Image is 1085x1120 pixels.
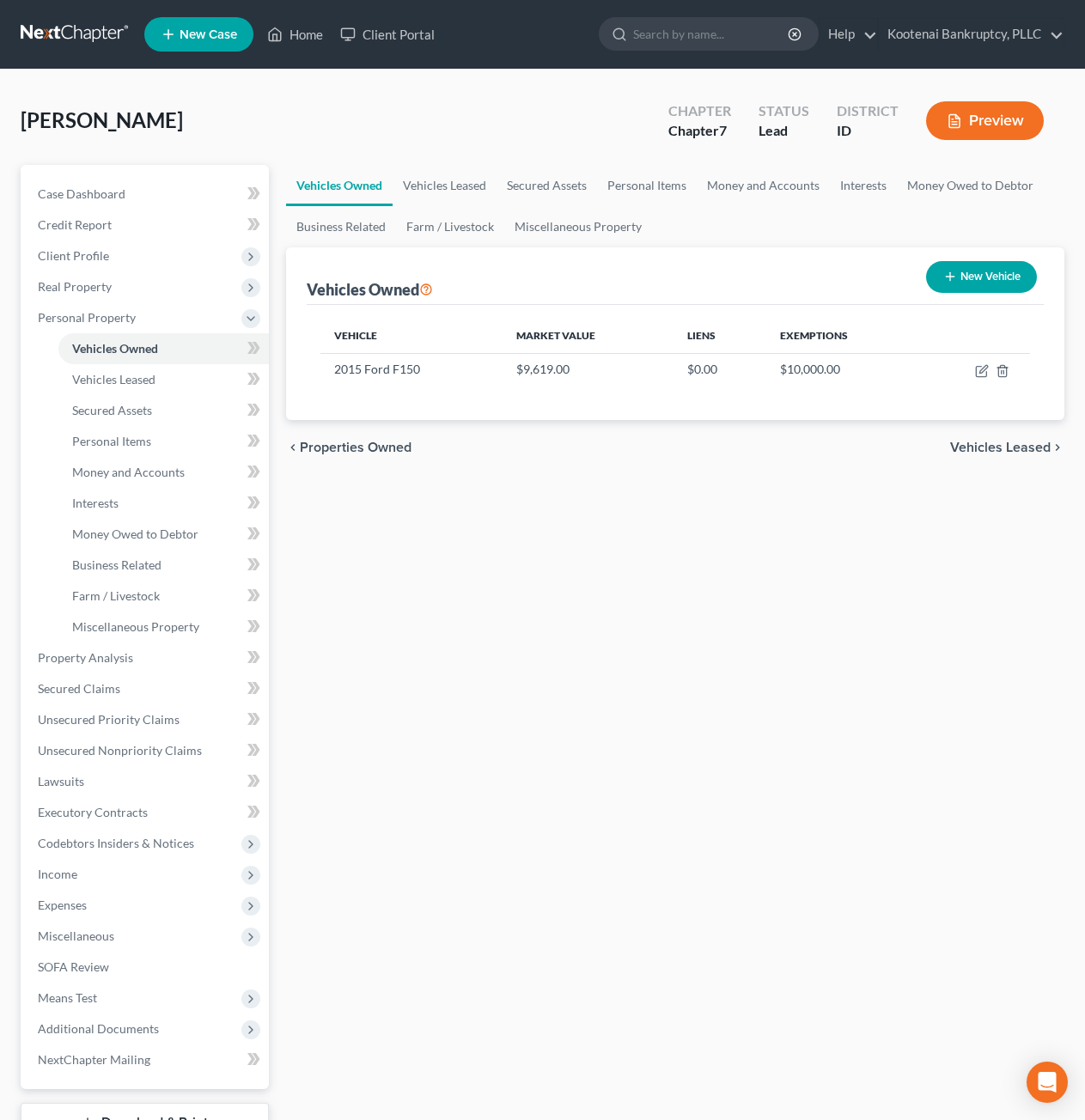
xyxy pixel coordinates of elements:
a: Help [820,19,877,50]
a: Personal Items [58,426,269,457]
span: Secured Assets [72,403,152,417]
span: Properties Owned [300,441,411,454]
span: Secured Claims [38,681,120,696]
td: $10,000.00 [766,353,919,386]
span: Vehicles Leased [72,372,155,387]
th: Exemptions [766,319,919,353]
div: Open Intercom Messenger [1027,1062,1068,1103]
a: Client Portal [332,19,443,50]
span: Vehicles Owned [72,341,158,356]
span: Unsecured Nonpriority Claims [38,743,202,758]
div: Status [759,101,809,121]
a: Miscellaneous Property [504,206,652,247]
a: Case Dashboard [24,179,269,210]
span: [PERSON_NAME] [21,107,183,132]
a: Business Related [286,206,396,247]
button: New Vehicle [926,261,1037,293]
a: Interests [830,165,897,206]
a: Unsecured Nonpriority Claims [24,735,269,766]
div: ID [837,121,899,141]
span: Interests [72,496,119,510]
a: Money and Accounts [58,457,269,488]
a: Miscellaneous Property [58,612,269,642]
i: chevron_left [286,441,300,454]
span: Business Related [72,557,162,572]
a: SOFA Review [24,952,269,983]
span: Personal Property [38,310,136,325]
a: Secured Assets [58,395,269,426]
a: Unsecured Priority Claims [24,704,269,735]
td: $9,619.00 [503,353,674,386]
a: Secured Claims [24,673,269,704]
a: Credit Report [24,210,269,240]
span: Codebtors Insiders & Notices [38,836,194,850]
a: Personal Items [597,165,697,206]
span: NextChapter Mailing [38,1052,150,1067]
a: Lawsuits [24,766,269,797]
th: Market Value [503,319,674,353]
span: 7 [719,122,727,138]
input: Search by name... [633,18,790,50]
div: District [837,101,899,121]
span: Money Owed to Debtor [72,527,198,541]
a: Money Owed to Debtor [58,519,269,550]
span: Miscellaneous [38,928,114,943]
div: Vehicles Owned [307,279,433,300]
span: Credit Report [38,217,112,232]
span: Property Analysis [38,650,133,665]
td: $0.00 [674,353,766,386]
a: Interests [58,488,269,519]
span: SOFA Review [38,959,109,974]
a: Secured Assets [497,165,597,206]
a: NextChapter Mailing [24,1044,269,1075]
span: Expenses [38,898,87,912]
span: Miscellaneous Property [72,619,199,634]
th: Liens [674,319,766,353]
button: Vehicles Leased chevron_right [950,441,1064,454]
a: Home [259,19,332,50]
div: Lead [759,121,809,141]
button: Preview [926,101,1044,140]
i: chevron_right [1051,441,1064,454]
a: Vehicles Leased [58,364,269,395]
a: Business Related [58,550,269,581]
span: Vehicles Leased [950,441,1051,454]
a: Kootenai Bankruptcy, PLLC [879,19,1064,50]
span: Income [38,867,77,881]
a: Farm / Livestock [396,206,504,247]
span: Money and Accounts [72,465,185,479]
span: Lawsuits [38,774,84,788]
a: Money and Accounts [697,165,830,206]
a: Vehicles Leased [393,165,497,206]
span: Unsecured Priority Claims [38,712,180,727]
span: Additional Documents [38,1021,159,1036]
div: Chapter [668,101,731,121]
a: Farm / Livestock [58,581,269,612]
th: Vehicle [320,319,503,353]
a: Vehicles Owned [286,165,393,206]
span: New Case [180,28,237,41]
span: Client Profile [38,248,109,263]
span: Real Property [38,279,112,294]
span: Executory Contracts [38,805,148,819]
a: Executory Contracts [24,797,269,828]
button: chevron_left Properties Owned [286,441,411,454]
span: Means Test [38,990,97,1005]
a: Property Analysis [24,642,269,673]
span: Farm / Livestock [72,588,160,603]
a: Money Owed to Debtor [897,165,1044,206]
span: Personal Items [72,434,151,448]
span: Case Dashboard [38,186,125,201]
div: Chapter [668,121,731,141]
a: Vehicles Owned [58,333,269,364]
td: 2015 Ford F150 [320,353,503,386]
